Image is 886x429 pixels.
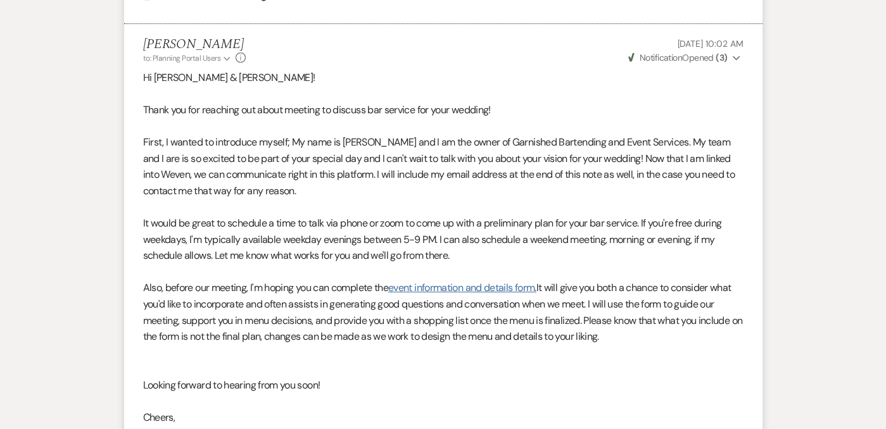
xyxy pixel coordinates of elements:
p: Cheers, [143,409,744,426]
button: to: Planning Portal Users [143,53,233,64]
p: First, I wanted to introduce myself; My name is [PERSON_NAME] and I am the owner of Garnished Bar... [143,134,744,199]
strong: ( 3 ) [716,52,727,63]
span: Notification [640,52,682,63]
p: Hi [PERSON_NAME] & [PERSON_NAME]! [143,70,744,86]
button: NotificationOpened (3) [626,51,744,65]
p: Looking forward to hearing from you soon! [143,377,744,394]
a: event information and details form [388,281,535,294]
p: Also, before our meeting, I'm hoping you can complete the It will give you both a chance to consi... [143,280,744,344]
span: to: Planning Portal Users [143,53,221,63]
a: . [535,281,536,294]
span: [DATE] 10:02 AM [678,38,744,49]
p: It would be great to schedule a time to talk via phone or zoom to come up with a preliminary plan... [143,215,744,264]
span: Opened [628,52,728,63]
p: Thank you for reaching out about meeting to discuss bar service for your wedding! [143,102,744,118]
h5: [PERSON_NAME] [143,37,246,53]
